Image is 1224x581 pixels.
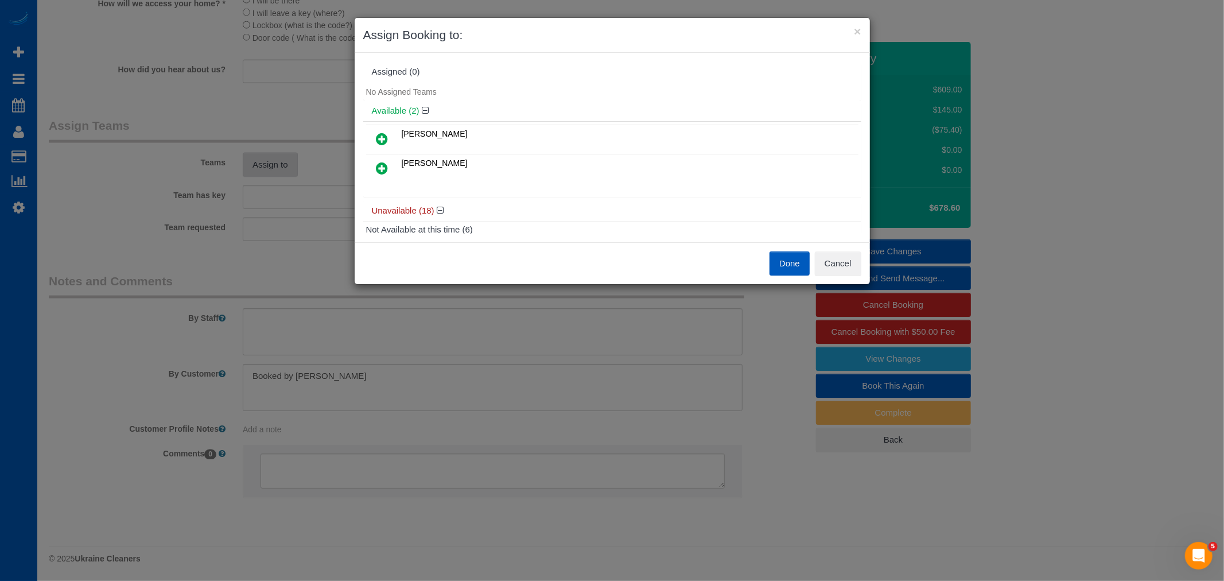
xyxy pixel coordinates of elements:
[854,25,861,37] button: ×
[402,129,468,138] span: [PERSON_NAME]
[815,251,861,276] button: Cancel
[1209,542,1218,551] span: 5
[366,87,437,96] span: No Assigned Teams
[372,67,853,77] div: Assigned (0)
[770,251,810,276] button: Done
[1185,542,1213,570] iframe: Intercom live chat
[372,106,853,116] h4: Available (2)
[363,26,861,44] h3: Assign Booking to:
[372,206,853,216] h4: Unavailable (18)
[402,158,468,168] span: [PERSON_NAME]
[366,225,858,235] h4: Not Available at this time (6)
